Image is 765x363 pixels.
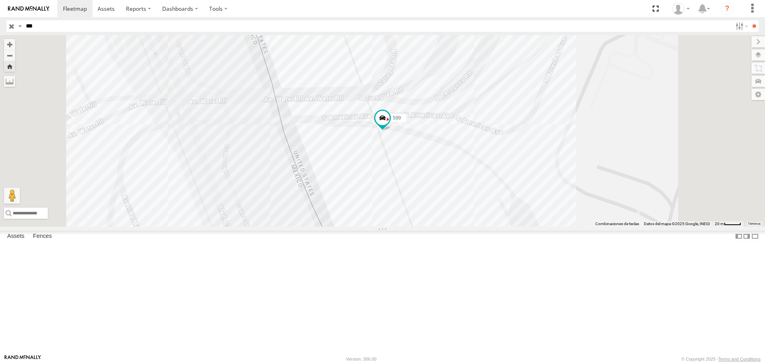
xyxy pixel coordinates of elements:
[644,222,710,226] span: Datos del mapa ©2025 Google, INEGI
[4,39,15,50] button: Zoom in
[681,357,761,361] div: © Copyright 2025 -
[712,221,743,227] button: Escala del mapa: 20 m por 39 píxeles
[17,20,23,32] label: Search Query
[3,231,28,242] label: Assets
[669,3,692,15] div: MANUEL HERNANDEZ
[346,357,377,361] div: Version: 306.00
[29,231,56,242] label: Fences
[743,231,751,242] label: Dock Summary Table to the Right
[4,61,15,72] button: Zoom Home
[4,355,41,363] a: Visit our Website
[715,222,724,226] span: 20 m
[735,231,743,242] label: Dock Summary Table to the Left
[595,221,639,227] button: Combinaciones de teclas
[393,116,401,121] span: 599
[748,222,761,225] a: Términos
[8,6,49,12] img: rand-logo.svg
[4,76,15,87] label: Measure
[4,50,15,61] button: Zoom out
[4,188,20,204] button: Arrastra al hombrecito al mapa para abrir Street View
[751,89,765,100] label: Map Settings
[732,20,749,32] label: Search Filter Options
[721,2,734,15] i: ?
[718,357,761,361] a: Terms and Conditions
[751,231,759,242] label: Hide Summary Table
